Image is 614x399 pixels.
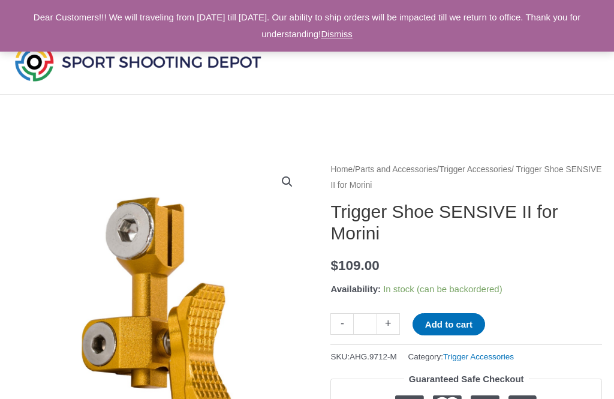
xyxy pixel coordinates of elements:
span: Category: [408,349,514,364]
span: In stock (can be backordered) [383,284,502,294]
img: Sport Shooting Depot [12,40,264,84]
a: Home [330,165,353,174]
span: Availability: [330,284,381,294]
a: Parts and Accessories [355,165,437,174]
a: - [330,313,353,334]
a: View full-screen image gallery [276,171,298,193]
a: + [377,313,400,334]
span: AHG.9712-M [350,352,397,361]
nav: Breadcrumb [330,162,602,193]
h1: Trigger Shoe SENSIVE II for Morini [330,201,602,244]
button: Add to cart [413,313,485,335]
span: $ [330,258,338,273]
span: SKU: [330,349,396,364]
bdi: 109.00 [330,258,379,273]
legend: Guaranteed Safe Checkout [404,371,529,388]
a: Trigger Accessories [443,352,514,361]
input: Product quantity [353,313,377,334]
a: Dismiss [321,29,353,39]
a: Trigger Accessories [439,165,511,174]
